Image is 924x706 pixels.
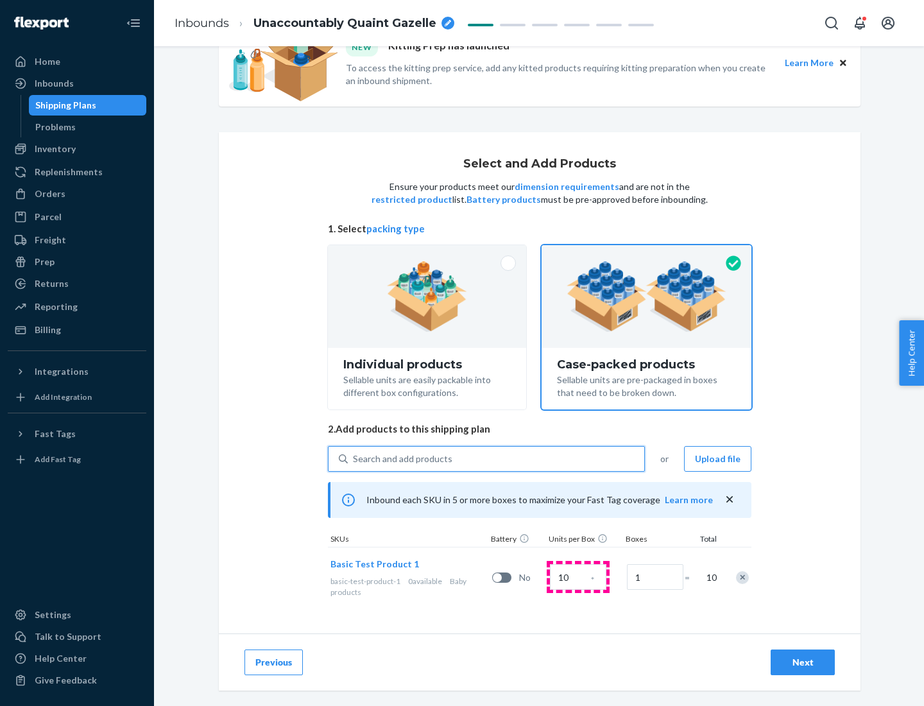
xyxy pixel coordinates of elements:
[35,234,66,246] div: Freight
[35,277,69,290] div: Returns
[346,62,773,87] p: To access the kitting prep service, add any kitted products requiring kitting preparation when yo...
[660,452,669,465] span: or
[466,193,541,206] button: Battery products
[253,15,436,32] span: Unaccountably Quaint Gazelle
[723,493,736,506] button: close
[567,261,726,332] img: case-pack.59cecea509d18c883b923b81aeac6d0b.png
[29,95,147,116] a: Shipping Plans
[8,73,146,94] a: Inbounds
[8,670,146,691] button: Give Feedback
[343,371,511,399] div: Sellable units are easily packable into different box configurations.
[463,158,616,171] h1: Select and Add Products
[35,166,103,178] div: Replenishments
[35,300,78,313] div: Reporting
[35,323,61,336] div: Billing
[330,576,400,586] span: basic-test-product-1
[8,184,146,204] a: Orders
[35,365,89,378] div: Integrations
[771,650,835,675] button: Next
[408,576,442,586] span: 0 available
[35,121,76,133] div: Problems
[8,273,146,294] a: Returns
[557,358,736,371] div: Case-packed products
[557,371,736,399] div: Sellable units are pre-packaged in boxes that need to be broken down.
[366,222,425,236] button: packing type
[372,193,452,206] button: restricted product
[546,533,623,547] div: Units per Box
[8,207,146,227] a: Parcel
[8,51,146,72] a: Home
[175,16,229,30] a: Inbounds
[244,650,303,675] button: Previous
[35,652,87,665] div: Help Center
[8,320,146,340] a: Billing
[35,77,74,90] div: Inbounds
[8,230,146,250] a: Freight
[35,454,81,465] div: Add Fast Tag
[785,56,834,70] button: Learn More
[8,648,146,669] a: Help Center
[35,392,92,402] div: Add Integration
[687,533,719,547] div: Total
[875,10,901,36] button: Open account menu
[8,449,146,470] a: Add Fast Tag
[8,387,146,408] a: Add Integration
[684,446,751,472] button: Upload file
[899,320,924,386] button: Help Center
[665,494,713,506] button: Learn more
[328,482,751,518] div: Inbound each SKU in 5 or more boxes to maximize your Fast Tag coverage
[388,39,509,56] p: Kitting Prep has launched
[328,222,751,236] span: 1. Select
[328,533,488,547] div: SKUs
[328,422,751,436] span: 2. Add products to this shipping plan
[8,361,146,382] button: Integrations
[330,558,419,569] span: Basic Test Product 1
[819,10,844,36] button: Open Search Box
[8,139,146,159] a: Inventory
[550,564,606,590] input: Case Quantity
[370,180,709,206] p: Ensure your products meet our and are not in the list. must be pre-approved before inbounding.
[685,571,697,584] span: =
[330,558,419,571] button: Basic Test Product 1
[8,162,146,182] a: Replenishments
[29,117,147,137] a: Problems
[623,533,687,547] div: Boxes
[121,10,146,36] button: Close Navigation
[343,358,511,371] div: Individual products
[8,626,146,647] a: Talk to Support
[35,211,62,223] div: Parcel
[8,297,146,317] a: Reporting
[35,255,55,268] div: Prep
[346,39,378,56] div: NEW
[35,99,96,112] div: Shipping Plans
[35,142,76,155] div: Inventory
[35,674,97,687] div: Give Feedback
[782,656,824,669] div: Next
[35,630,101,643] div: Talk to Support
[330,576,487,598] div: Baby products
[353,452,452,465] div: Search and add products
[836,56,850,70] button: Close
[35,608,71,621] div: Settings
[14,17,69,30] img: Flexport logo
[627,564,683,590] input: Number of boxes
[387,261,467,332] img: individual-pack.facf35554cb0f1810c75b2bd6df2d64e.png
[515,180,619,193] button: dimension requirements
[488,533,546,547] div: Battery
[164,4,465,42] ol: breadcrumbs
[736,571,749,584] div: Remove Item
[35,55,60,68] div: Home
[35,427,76,440] div: Fast Tags
[519,571,545,584] span: No
[8,605,146,625] a: Settings
[704,571,717,584] span: 10
[847,10,873,36] button: Open notifications
[35,187,65,200] div: Orders
[8,424,146,444] button: Fast Tags
[8,252,146,272] a: Prep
